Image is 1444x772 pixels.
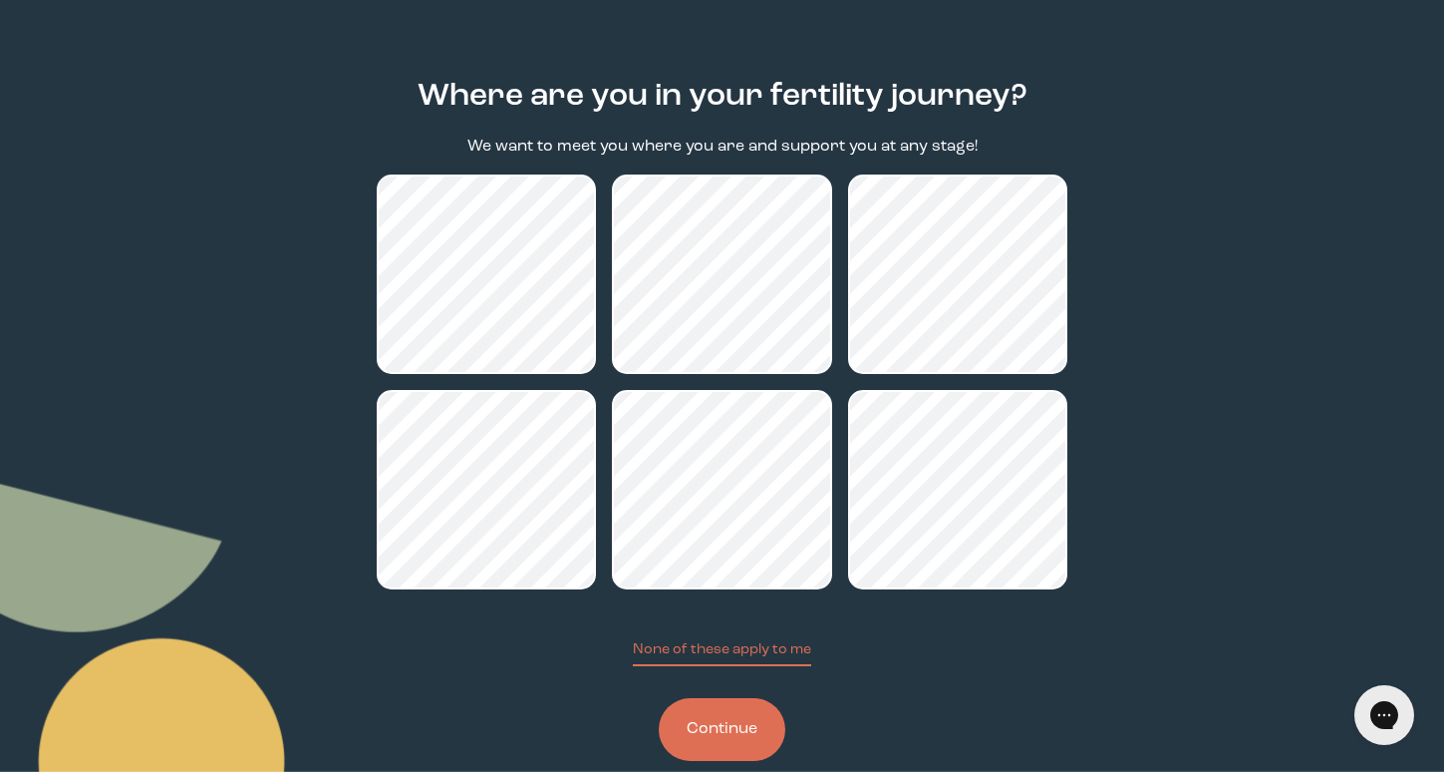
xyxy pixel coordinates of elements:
button: Continue [659,698,785,761]
button: None of these apply to me [633,639,811,666]
h2: Where are you in your fertility journey? [418,74,1027,120]
iframe: Gorgias live chat messenger [1344,678,1424,752]
p: We want to meet you where you are and support you at any stage! [467,136,978,159]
